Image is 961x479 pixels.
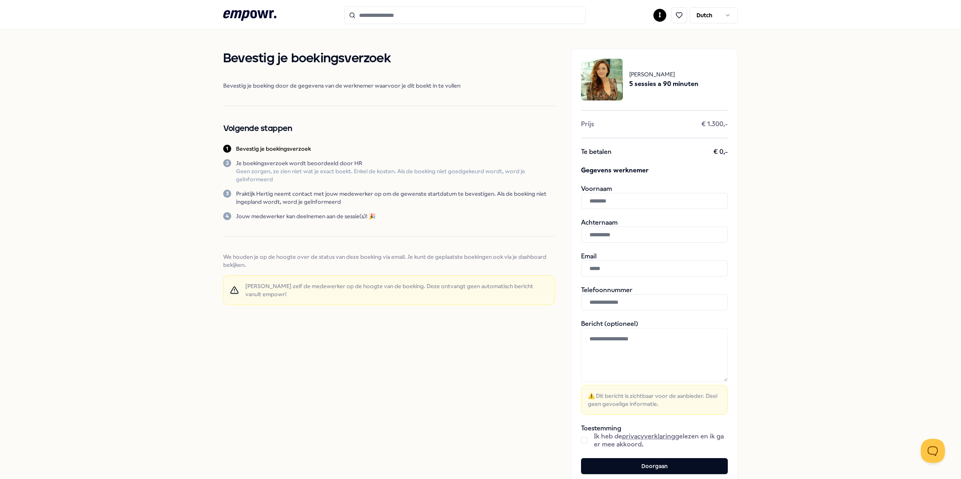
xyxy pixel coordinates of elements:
span: Prijs [581,120,594,128]
span: ⚠️ Dit bericht is zichtbaar voor de aanbieder. Deel geen gevoelige informatie. [588,392,721,408]
iframe: Help Scout Beacon - Open [921,439,945,463]
span: Ik heb de gelezen en ik ga er mee akkoord. [594,432,728,448]
p: Praktijk Hertig neemt contact met jouw medewerker op om de gewenste startdatum te bevestigen. Als... [236,190,555,206]
div: 3 [223,190,231,198]
div: 4 [223,212,231,220]
span: Bevestig je boeking door de gegevens van de werknemer waarvoor je dit boekt in te vullen [223,82,555,90]
p: Bevestig je boekingsverzoek [236,145,311,153]
span: Te betalen [581,148,612,156]
div: Achternaam [581,219,728,243]
div: 1 [223,145,231,153]
span: [PERSON_NAME] [629,70,698,79]
span: We houden je op de hoogte over de status van deze boeking via email. Je kunt de geplaatste boekin... [223,253,555,269]
p: Geen zorgen, ze zien niet wat je exact boekt. Enkel de kosten. Als de boeking niet goedgekeurd wo... [236,167,555,183]
p: Je boekingsverzoek wordt beoordeeld door HR [236,159,555,167]
div: Email [581,252,728,276]
button: I [653,9,666,22]
div: Voornaam [581,185,728,209]
h2: Volgende stappen [223,122,555,135]
img: package image [581,59,623,100]
span: € 0,- [713,148,728,156]
span: Gegevens werknemer [581,166,728,175]
p: Jouw medewerker kan deelnemen aan de sessie(s)! 🎉 [236,212,376,220]
h1: Bevestig je boekingsverzoek [223,49,555,69]
span: [PERSON_NAME] zelf de medewerker op de hoogte van de boeking. Deze ontvangt geen automatisch beri... [245,282,548,298]
a: privacyverklaring [622,432,675,440]
input: Search for products, categories or subcategories [344,6,585,24]
div: 2 [223,159,231,167]
div: Telefoonnummer [581,286,728,310]
div: Bericht (optioneel) [581,320,728,415]
button: Doorgaan [581,458,728,474]
div: Toestemming [581,424,728,448]
span: 5 sessies a 90 minuten [629,79,698,89]
span: € 1.300,- [701,120,728,128]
